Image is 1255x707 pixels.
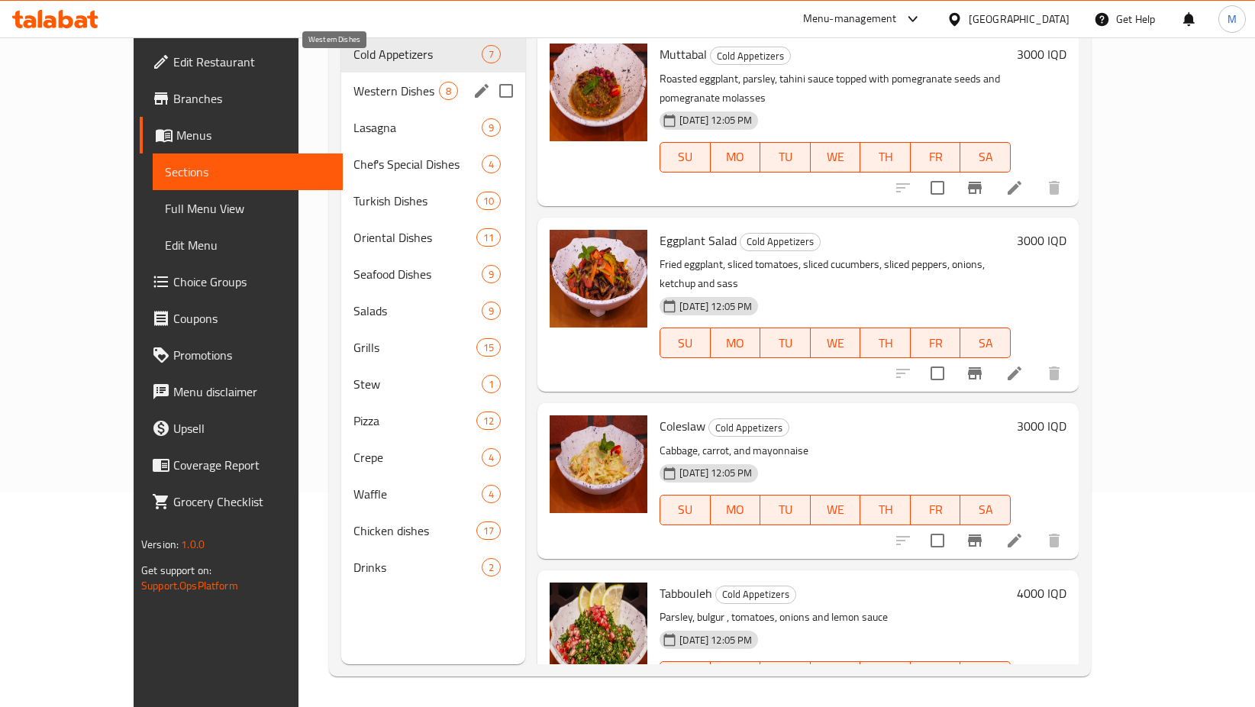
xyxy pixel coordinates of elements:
button: SA [960,495,1011,525]
h6: 4000 IQD [1017,583,1066,604]
div: items [476,521,501,540]
span: Western Dishes [353,82,439,100]
a: Edit menu item [1005,179,1024,197]
span: TH [866,146,905,168]
button: SA [960,661,1011,692]
span: Eggplant Salad [660,229,737,252]
button: TU [760,661,811,692]
div: Chicken dishes17 [341,512,526,549]
span: Sections [165,163,331,181]
a: Menu disclaimer [140,373,344,410]
span: 9 [482,267,500,282]
span: Cold Appetizers [740,233,820,250]
span: WE [817,146,855,168]
span: FR [917,332,955,354]
a: Upsell [140,410,344,447]
button: FR [911,661,961,692]
span: 17 [477,524,500,538]
span: Waffle [353,485,482,503]
div: items [482,448,501,466]
button: edit [470,79,493,102]
span: Lasagna [353,118,482,137]
span: SA [966,499,1005,521]
span: Crepe [353,448,482,466]
span: SU [666,146,704,168]
a: Menus [140,117,344,153]
button: delete [1036,355,1073,392]
button: FR [911,142,961,173]
div: Waffle4 [341,476,526,512]
span: 4 [482,450,500,465]
span: 4 [482,157,500,172]
img: Muttabal [550,44,647,141]
span: SU [666,499,704,521]
div: Cold Appetizers [715,586,796,604]
span: Grills [353,338,476,357]
button: FR [911,495,961,525]
span: 7 [482,47,500,62]
span: Select to update [921,172,953,204]
span: Menus [176,126,331,144]
span: FR [917,499,955,521]
div: Western Dishes8edit [341,73,526,109]
span: Coleslaw [660,415,705,437]
a: Support.OpsPlatform [141,576,238,596]
p: Fried eggplant, sliced tomatoes, sliced cucumbers, sliced peppers, onions, ketchup and sass [660,255,1011,293]
span: Chicken dishes [353,521,476,540]
div: items [482,45,501,63]
span: TU [766,332,805,354]
h6: 3000 IQD [1017,230,1066,251]
div: Pizza [353,412,476,430]
button: TU [760,328,811,358]
button: TH [860,328,911,358]
span: 12 [477,414,500,428]
button: TH [860,661,911,692]
div: items [482,375,501,393]
div: [GEOGRAPHIC_DATA] [969,11,1069,27]
div: Cold Appetizers [708,418,789,437]
a: Edit Restaurant [140,44,344,80]
span: Drinks [353,558,482,576]
p: Parsley, bulgur , tomatoes, onions and lemon sauce [660,608,1011,627]
button: WE [811,661,861,692]
button: MO [711,495,761,525]
div: items [482,302,501,320]
span: 15 [477,341,500,355]
h6: 3000 IQD [1017,44,1066,65]
div: Oriental Dishes11 [341,219,526,256]
span: [DATE] 12:05 PM [673,633,758,647]
button: TU [760,495,811,525]
button: WE [811,328,861,358]
span: [DATE] 12:05 PM [673,466,758,480]
a: Branches [140,80,344,117]
div: items [476,338,501,357]
a: Edit menu item [1005,531,1024,550]
a: Sections [153,153,344,190]
span: Cold Appetizers [711,47,790,65]
nav: Menu sections [341,30,526,592]
span: [DATE] 12:05 PM [673,299,758,314]
span: Upsell [173,419,331,437]
span: Seafood Dishes [353,265,482,283]
div: items [482,155,501,173]
img: Eggplant Salad [550,230,647,328]
span: Stew [353,375,482,393]
p: Cabbage, carrot, and mayonnaise [660,441,1011,460]
button: SU [660,661,710,692]
span: 9 [482,304,500,318]
button: TU [760,142,811,173]
div: Chef's Special Dishes4 [341,146,526,182]
div: Menu-management [803,10,897,28]
button: SA [960,142,1011,173]
span: Promotions [173,346,331,364]
img: Coleslaw [550,415,647,513]
span: Chef's Special Dishes [353,155,482,173]
span: SA [966,332,1005,354]
span: Choice Groups [173,273,331,291]
button: Branch-specific-item [957,169,993,206]
span: 8 [440,84,457,98]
